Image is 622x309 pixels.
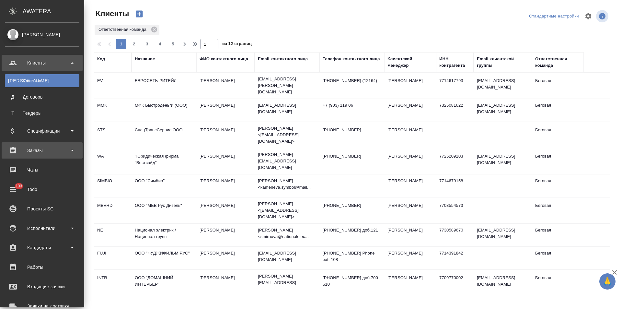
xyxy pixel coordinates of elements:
td: 7714679158 [436,174,474,197]
a: Чаты [2,162,83,178]
td: [PERSON_NAME] [196,247,255,269]
div: ИНН контрагента [439,56,470,69]
td: EV [94,74,132,97]
p: [EMAIL_ADDRESS][DOMAIN_NAME] [258,250,316,263]
div: Исполнители [5,223,79,233]
td: Беговая [532,174,584,197]
div: Входящие заявки [5,282,79,291]
td: [EMAIL_ADDRESS][DOMAIN_NAME] [474,224,532,246]
div: Todo [5,184,79,194]
td: Беговая [532,150,584,172]
p: [PHONE_NUMBER] Phone ext. 108 [323,250,381,263]
a: [PERSON_NAME]Клиенты [5,74,79,87]
div: Договоры [8,94,76,100]
td: [PERSON_NAME] [196,271,255,294]
a: Работы [2,259,83,275]
p: [PHONE_NUMBER] [323,127,381,133]
span: Клиенты [94,8,129,19]
td: Беговая [532,99,584,122]
div: Код [97,56,105,62]
td: 7325081622 [436,99,474,122]
td: 7714391842 [436,247,474,269]
td: [PERSON_NAME] [196,124,255,146]
td: Беговая [532,199,584,222]
td: [PERSON_NAME] [196,74,255,97]
p: [PERSON_NAME] <kameneva.symbol@mail... [258,178,316,191]
span: из 12 страниц [222,40,252,49]
div: Спецификации [5,126,79,136]
div: Email контактного лица [258,56,308,62]
td: ООО "ФУДЖИФИЛЬМ РУС" [132,247,196,269]
td: ЕВРОСЕТЬ-РИТЕЙЛ [132,74,196,97]
td: [PERSON_NAME] [196,224,255,246]
td: [PERSON_NAME] [384,247,436,269]
p: [PERSON_NAME] <smirnova@nationalelec... [258,227,316,240]
td: Беговая [532,271,584,294]
div: Заказы [5,146,79,155]
a: Проекты SC [2,201,83,217]
td: [PERSON_NAME] [384,99,436,122]
td: MMK [94,99,132,122]
button: 5 [168,39,178,49]
div: Название [135,56,155,62]
p: [PERSON_NAME][EMAIL_ADDRESS][DOMAIN_NAME] [258,151,316,171]
td: "Юридическая фирма "Вестсайд" [132,150,196,172]
div: Чаты [5,165,79,175]
td: Беговая [532,124,584,146]
button: 2 [129,39,139,49]
td: [PERSON_NAME] [384,271,436,294]
td: [EMAIL_ADDRESS][DOMAIN_NAME] [474,74,532,97]
p: [PERSON_NAME][EMAIL_ADDRESS][DOMAIN_NAME] [258,273,316,292]
p: [PHONE_NUMBER] (12164) [323,77,381,84]
td: ООО "МБВ Рус Дизель" [132,199,196,222]
td: FUJI [94,247,132,269]
td: 7725209203 [436,150,474,172]
td: STS [94,124,132,146]
button: 3 [142,39,152,49]
td: INTR [94,271,132,294]
span: 2 [129,41,139,47]
p: Ответственная команда [98,26,149,33]
span: 4 [155,41,165,47]
td: MBVRD [94,199,132,222]
td: [PERSON_NAME] [384,174,436,197]
p: [PHONE_NUMBER] [323,202,381,209]
td: Беговая [532,74,584,97]
td: 7709770002 [436,271,474,294]
button: 4 [155,39,165,49]
td: ООО "ДОМАШНИЙ ИНТЕРЬЕР" [132,271,196,294]
div: ФИО контактного лица [200,56,248,62]
span: 133 [12,183,26,189]
td: WA [94,150,132,172]
div: Клиенты [5,58,79,68]
p: [PERSON_NAME] <[EMAIL_ADDRESS][DOMAIN_NAME]> [258,125,316,145]
div: Проекты SC [5,204,79,214]
td: [EMAIL_ADDRESS][DOMAIN_NAME] [474,150,532,172]
div: Клиентский менеджер [387,56,433,69]
p: [EMAIL_ADDRESS][PERSON_NAME][DOMAIN_NAME] [258,76,316,95]
td: Беговая [532,247,584,269]
p: [EMAIL_ADDRESS][DOMAIN_NAME] [258,102,316,115]
a: ТТендеры [5,107,79,120]
div: Телефон контактного лица [323,56,380,62]
div: AWATERA [23,5,84,18]
div: Email клиентской группы [477,56,529,69]
div: Работы [5,262,79,272]
div: Тендеры [8,110,76,116]
td: 7703554573 [436,199,474,222]
div: Клиенты [8,77,76,84]
span: 5 [168,41,178,47]
td: Национал электрик / Национал групп [132,224,196,246]
td: SIMBIO [94,174,132,197]
p: +7 (903) 119 06 [323,102,381,109]
span: 🙏 [602,275,613,288]
div: [PERSON_NAME] [5,31,79,38]
td: ООО "Симбио" [132,174,196,197]
td: [EMAIL_ADDRESS][DOMAIN_NAME] [474,271,532,294]
td: [PERSON_NAME] [196,199,255,222]
span: 3 [142,41,152,47]
td: NE [94,224,132,246]
td: [PERSON_NAME] [384,199,436,222]
td: [PERSON_NAME] [384,74,436,97]
a: ДДоговоры [5,90,79,103]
